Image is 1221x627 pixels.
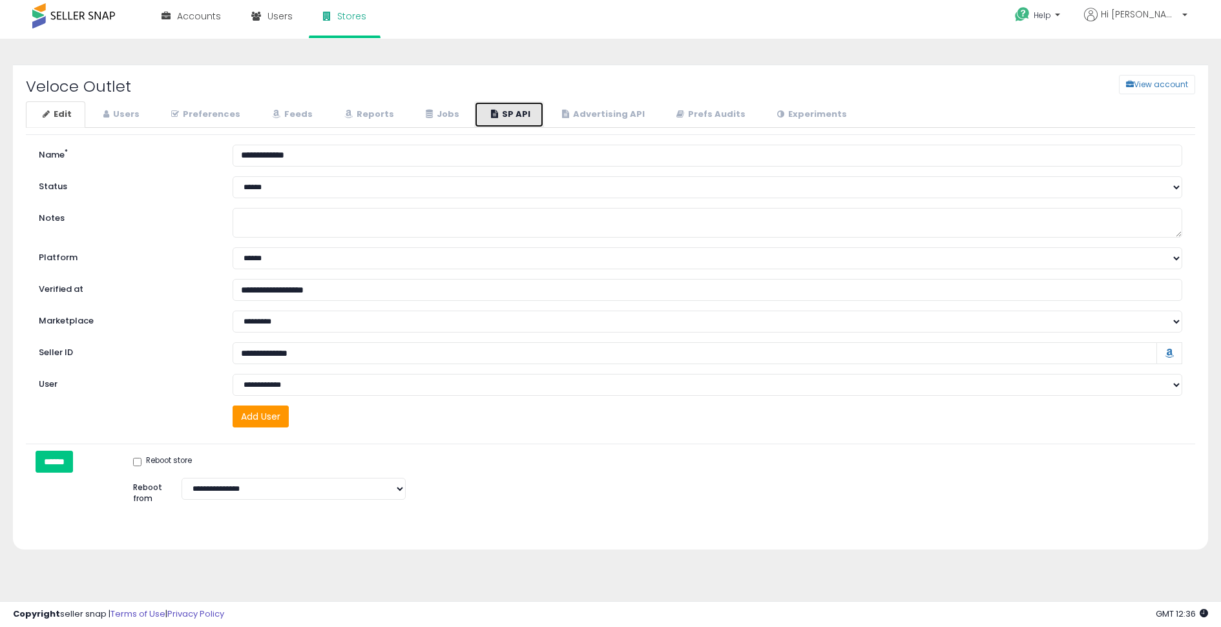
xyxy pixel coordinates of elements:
a: SP API [474,101,544,128]
span: Hi [PERSON_NAME] [1101,8,1178,21]
span: Users [267,10,293,23]
label: Notes [29,208,223,225]
label: Reboot from [123,478,172,504]
a: Prefs Audits [660,101,759,128]
i: Get Help [1014,6,1030,23]
span: 2025-09-15 12:36 GMT [1156,608,1208,620]
div: seller snap | | [13,608,224,621]
a: Hi [PERSON_NAME] [1084,8,1187,37]
input: Reboot store [133,458,141,466]
label: User [29,374,223,391]
label: Name [29,145,223,161]
label: Platform [29,247,223,264]
a: Advertising API [545,101,658,128]
a: Jobs [409,101,473,128]
label: Verified at [29,279,223,296]
a: Feeds [255,101,326,128]
a: Terms of Use [110,608,165,620]
button: View account [1119,75,1195,94]
a: Privacy Policy [167,608,224,620]
label: Marketplace [29,311,223,327]
a: Edit [26,101,85,128]
a: View account [1109,75,1129,94]
a: Preferences [154,101,254,128]
button: Add User [233,406,289,427]
span: Help [1034,10,1051,21]
span: Accounts [177,10,221,23]
label: Reboot store [133,455,192,468]
label: Status [29,176,223,193]
a: Reports [328,101,408,128]
h2: Veloce Outlet [16,78,512,95]
span: Stores [337,10,366,23]
label: Seller ID [29,342,223,359]
a: Experiments [760,101,861,128]
a: Users [87,101,153,128]
strong: Copyright [13,608,60,620]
